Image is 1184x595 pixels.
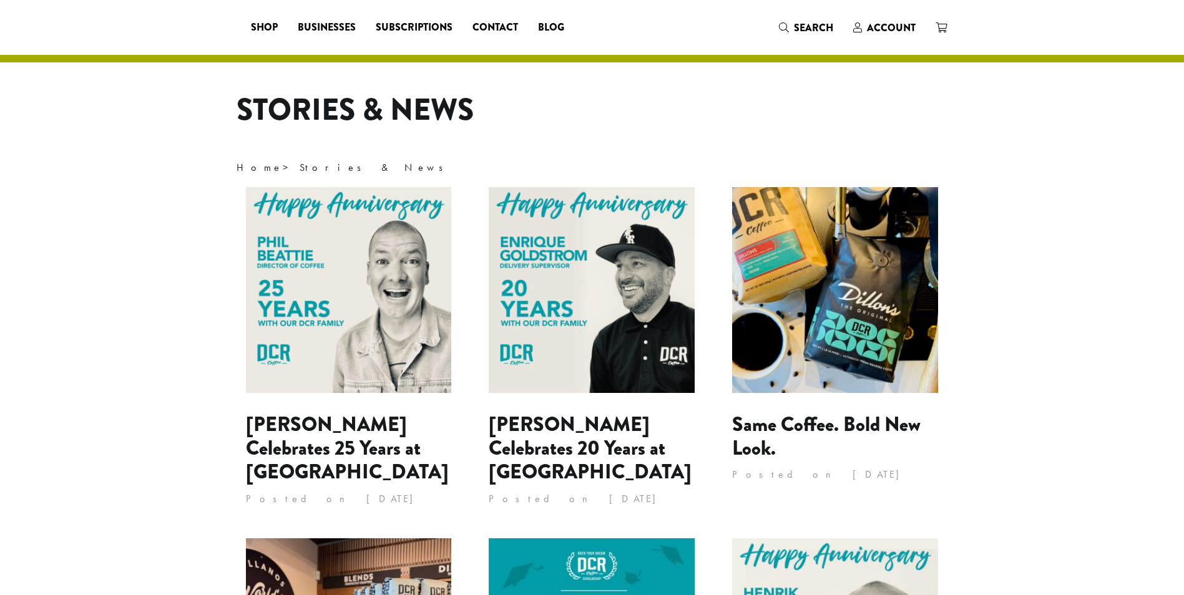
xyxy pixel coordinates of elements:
[251,20,278,36] span: Shop
[237,92,948,128] h1: Stories & News
[538,20,564,36] span: Blog
[769,17,843,38] a: Search
[462,17,528,37] a: Contact
[376,20,453,36] span: Subscriptions
[732,187,938,393] img: Same Coffee. Bold New Look.
[867,21,916,35] span: Account
[732,410,921,463] a: Same Coffee. Bold New Look.
[237,161,451,174] span: >
[489,187,695,393] img: Enrique Celebrates 20 Years at Dillanos
[241,17,288,37] a: Shop
[366,17,462,37] a: Subscriptions
[246,187,452,393] img: Phil Celebrates 25 Years at Dillanos
[489,490,695,508] p: Posted on [DATE]
[300,161,451,174] span: Stories & News
[489,410,692,487] a: [PERSON_NAME] Celebrates 20 Years at [GEOGRAPHIC_DATA]
[298,20,356,36] span: Businesses
[843,17,926,38] a: Account
[246,490,452,508] p: Posted on [DATE]
[237,161,283,174] a: Home
[472,20,518,36] span: Contact
[246,410,449,487] a: [PERSON_NAME] Celebrates 25 Years at [GEOGRAPHIC_DATA]
[732,465,938,484] p: Posted on [DATE]
[794,21,833,35] span: Search
[528,17,574,37] a: Blog
[288,17,366,37] a: Businesses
